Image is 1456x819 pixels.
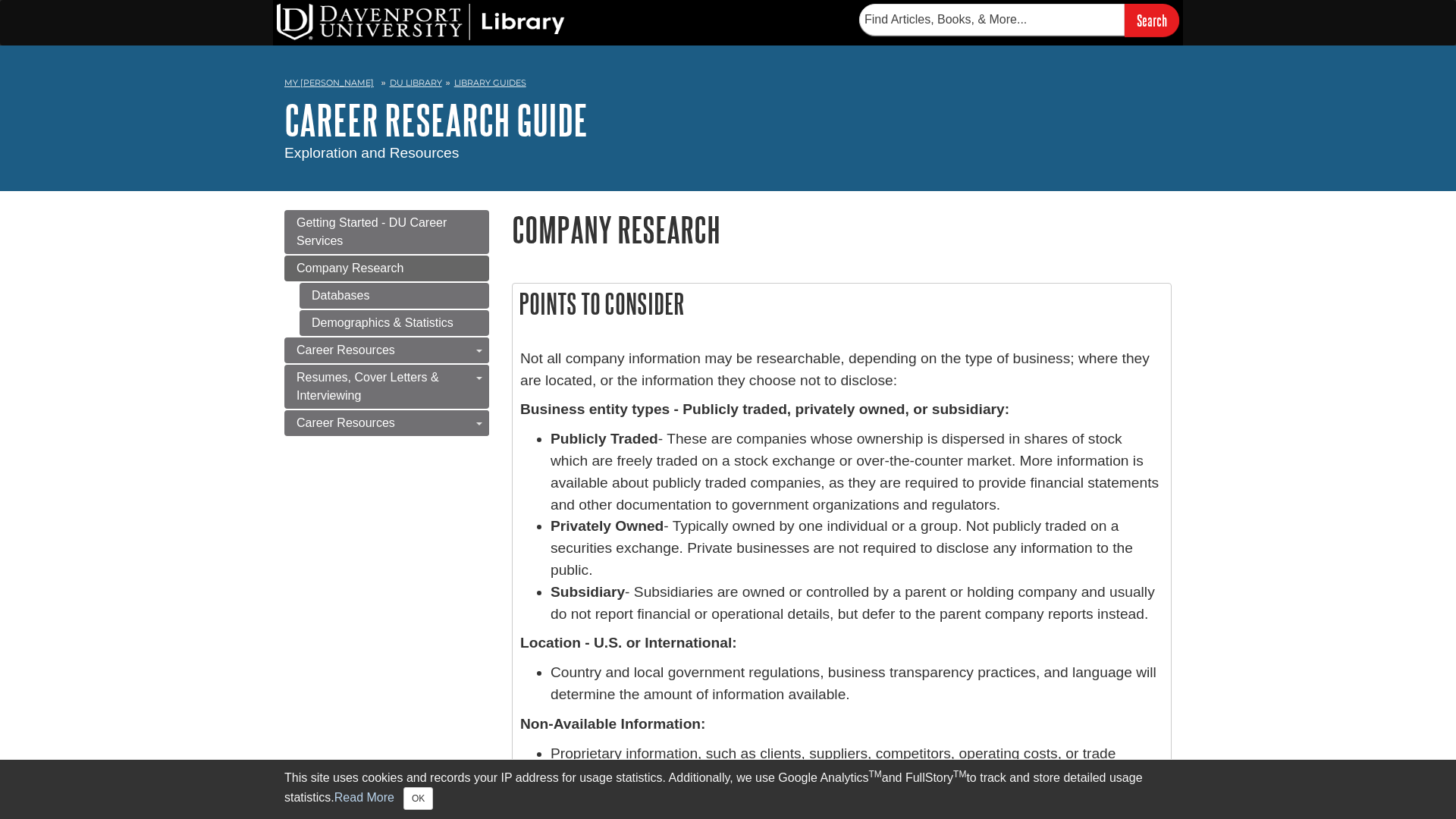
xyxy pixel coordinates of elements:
[297,344,395,356] span: Career Resources
[520,635,737,651] strong: Location - U.S. or International:
[300,283,489,309] a: Databases
[284,410,489,436] a: Career Resources
[868,769,881,780] sup: TM
[520,348,1163,392] p: Not all company information may be researchable, depending on the type of business; where they ar...
[390,77,442,88] a: DU Library
[512,210,1172,249] h1: Company Research
[859,4,1125,36] input: Find Articles, Books, & More...
[520,716,705,732] strong: Non-Available Information:
[284,337,489,363] a: Career Resources
[551,431,658,447] strong: Publicly Traded
[551,428,1163,516] li: - These are companies whose ownership is dispersed in shares of stock which are freely traded on ...
[284,96,588,143] a: Career Research Guide
[297,416,395,429] span: Career Resources
[297,262,403,275] span: Company Research
[551,743,1163,808] li: Proprietary information, such as clients, suppliers, competitors, operating costs, or trade secre...
[859,4,1179,36] form: Searches DU Library's articles, books, and more
[284,73,1172,97] nav: breadcrumb
[551,582,1163,626] li: - Subsidiaries are owned or controlled by a parent or holding company and usually do not report f...
[284,210,489,254] a: Getting Started - DU Career Services
[277,4,565,40] img: DU Library
[403,787,433,810] button: Close
[297,216,447,247] span: Getting Started - DU Career Services
[284,365,489,409] a: Resumes, Cover Letters & Interviewing
[284,256,489,281] a: Company Research
[297,371,439,402] span: Resumes, Cover Letters & Interviewing
[284,210,489,436] div: Guide Page Menu
[1125,4,1179,36] input: Search
[551,584,625,600] strong: Subsidiary
[284,145,459,161] span: Exploration and Resources
[551,662,1163,706] li: Country and local government regulations, business transparency practices, and language will dete...
[953,769,966,780] sup: TM
[551,518,664,534] strong: Privately Owned
[334,791,394,804] a: Read More
[284,77,374,89] a: My [PERSON_NAME]
[513,284,1171,324] h2: Points to Consider
[454,77,526,88] a: Library Guides
[300,310,489,336] a: Demographics & Statistics
[551,516,1163,581] li: - Typically owned by one individual or a group. Not publicly traded on a securities exchange. Pri...
[284,769,1172,810] div: This site uses cookies and records your IP address for usage statistics. Additionally, we use Goo...
[520,401,1009,417] strong: Business entity types - Publicly traded, privately owned, or subsidiary:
